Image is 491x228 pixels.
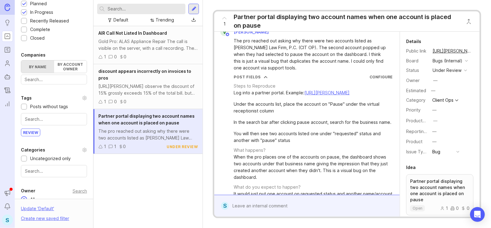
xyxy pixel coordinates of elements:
div: Default [113,17,128,23]
div: Posts without tags [30,103,68,110]
button: Close button [463,15,475,28]
div: Steps to Reproduce [234,83,275,89]
div: V [220,28,228,36]
div: 1 [114,143,116,150]
a: Autopilot [2,71,13,82]
div: Complete [30,26,50,33]
a: Partner portal displaying two account names when one account is placed on pauseopen100 [406,174,473,215]
a: V[PERSON_NAME] [217,28,274,36]
div: 1 [104,143,106,150]
div: Details [406,38,421,45]
div: review [21,129,40,136]
div: What happens? [234,147,266,154]
div: Log into a partner portal. Example: [234,89,393,96]
div: — [429,87,437,95]
p: Partner portal displaying two account names when one account is placed on pause [410,178,469,203]
div: Search [73,189,87,193]
div: Trending [156,17,174,23]
label: By account owner [54,61,87,73]
a: Partner portal displaying two account names when one account is placed on pauseThe pro reached ou... [93,109,203,154]
p: open [413,206,422,211]
div: Companies [21,51,46,59]
a: Roadmaps [2,44,13,55]
div: Public link [406,48,428,54]
div: S [221,202,229,210]
input: Search... [25,116,83,123]
div: Category [406,97,428,104]
div: The pro reached out asking why there were two accounts listed as [PERSON_NAME] Law Firm, P.C. (CI... [98,128,198,141]
div: Update ' Default ' [21,205,54,215]
div: Tags [21,94,32,102]
div: Board [406,57,428,64]
div: The pro reached out asking why there were two accounts listed as [PERSON_NAME] Law Firm, P.C. (CI... [234,37,387,71]
div: In Progress [30,9,53,16]
div: All [27,196,38,203]
label: Priority [406,107,421,112]
div: 0 [450,206,459,210]
div: Client Ops [432,98,453,102]
div: 0 [123,143,126,150]
a: Changelog [2,85,13,96]
a: Ideas [2,17,13,28]
div: — [433,77,438,84]
div: Planned [30,0,47,7]
div: Create new saved filter [21,215,69,222]
div: 0 [114,98,117,105]
div: What do you expect to happen? [234,184,301,191]
div: 0 [114,53,117,60]
a: discount appears incorrectly on invoices to pros[URL][PERSON_NAME] observe the discount of 15% gr... [93,64,203,109]
span: [PERSON_NAME] [234,29,269,34]
div: Idea [406,164,416,171]
div: You will then see two accounts listed one under "requested" status and another with "pause" status [234,130,393,144]
div: 1 [440,206,448,210]
div: — [432,107,437,113]
div: [URL][PERSON_NAME] observe the discount of 15% grossly exceeds 15% of the total bill. but the tot... [98,83,198,96]
div: Gold Pro: ALAS Appliance Repair The call is visible on the server, with a call recording. The cal... [98,38,198,52]
div: Bugs (Internal) [433,57,462,64]
div: Under the accounts list, place the account on "Pause" under the virtual receptionist column [234,101,393,114]
a: AIR Call Not Listed In DashboardGold Pro: ALAS Appliance Repair The call is visible on the server... [93,26,203,64]
label: ProductboardID [406,118,439,123]
img: Canny Home [5,4,10,11]
div: 1 [104,98,106,105]
a: Users [2,58,13,69]
button: Announcements [2,187,13,199]
div: Status [406,67,428,74]
label: Product [406,139,422,144]
div: Recently Released [30,18,69,24]
span: 1 [224,21,226,27]
div: It would just put one account on requested status and another name/account wouldn't appear. [234,191,393,204]
input: Search... [25,76,83,83]
div: Owner [406,77,428,84]
input: Search... [25,168,83,175]
label: Reporting Team [406,129,439,134]
div: Uncategorized only [30,155,71,162]
div: — [432,128,437,135]
span: Partner portal displaying two account names when one account is placed on pause [98,113,195,125]
a: Reporting [2,98,13,109]
div: Estimated [406,88,426,93]
div: Bug [432,148,440,155]
label: By name [21,61,54,73]
div: 1 [104,53,106,60]
span: AIR Call Not Listed In Dashboard [98,30,167,36]
img: member badge [225,32,230,37]
span: discount appears incorrectly on invoices to pros [98,69,191,81]
div: Partner portal displaying two account names when one account is placed on pause [234,13,460,30]
a: Configure [370,75,393,79]
div: S [2,214,13,226]
div: Closed [30,35,45,41]
input: Search... [108,6,183,12]
div: 0 [124,98,126,105]
label: Issue Type [406,149,429,154]
a: Portal [2,31,13,42]
div: In the search bar after clicking pause account, search for the business name. [234,119,393,126]
div: 0 [461,206,469,210]
button: Post Fields [234,74,267,80]
div: 0 [124,53,126,60]
div: Open Intercom Messenger [470,207,485,222]
div: under review [167,144,198,149]
div: Post Fields [234,74,261,80]
a: [URL][PERSON_NAME] [304,90,350,95]
div: — [432,138,437,145]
